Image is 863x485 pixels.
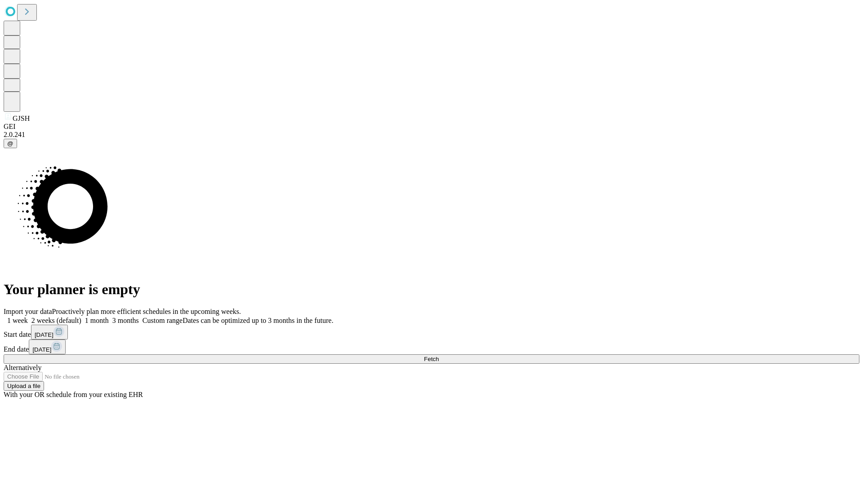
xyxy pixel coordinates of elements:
span: With your OR schedule from your existing EHR [4,391,143,398]
div: End date [4,339,859,354]
span: 2 weeks (default) [31,317,81,324]
span: 3 months [112,317,139,324]
span: Alternatively [4,364,41,371]
span: [DATE] [35,331,53,338]
span: Import your data [4,308,52,315]
span: Custom range [142,317,182,324]
span: @ [7,140,13,147]
span: [DATE] [32,346,51,353]
span: 1 week [7,317,28,324]
button: @ [4,139,17,148]
span: Proactively plan more efficient schedules in the upcoming weeks. [52,308,241,315]
button: [DATE] [29,339,66,354]
span: 1 month [85,317,109,324]
div: 2.0.241 [4,131,859,139]
div: GEI [4,123,859,131]
div: Start date [4,325,859,339]
button: Fetch [4,354,859,364]
span: GJSH [13,115,30,122]
button: [DATE] [31,325,68,339]
h1: Your planner is empty [4,281,859,298]
span: Fetch [424,356,439,362]
button: Upload a file [4,381,44,391]
span: Dates can be optimized up to 3 months in the future. [182,317,333,324]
